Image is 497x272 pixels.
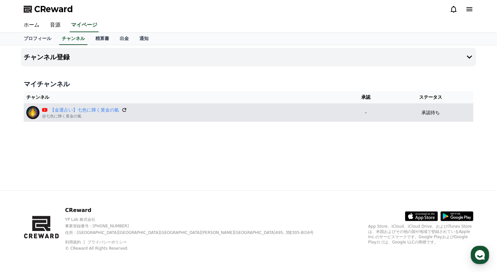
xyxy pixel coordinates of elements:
span: CReward [34,4,73,14]
a: 精算書 [90,32,114,45]
p: 住所 : [GEOGRAPHIC_DATA][GEOGRAPHIC_DATA][GEOGRAPHIC_DATA][PERSON_NAME][GEOGRAPHIC_DATA]495, 3階305-... [65,230,319,235]
p: CReward [65,206,319,214]
a: 設定 [85,208,126,224]
th: 承認 [344,91,388,103]
p: © CReward All Rights Reserved. [65,246,319,251]
p: YP Lab 株式会社 [65,217,319,222]
a: 音源 [45,18,66,32]
th: ステータス [388,91,473,103]
a: マイページ [70,18,99,32]
button: チャンネル登録 [21,48,476,66]
a: 通知 [134,32,154,45]
p: - [347,109,385,116]
a: チャンネル [59,32,87,45]
a: プロフィール [18,32,57,45]
img: 【金運占い】七色に輝く黄金の氣 [26,106,39,119]
a: 利用規約 [65,240,86,244]
span: ホーム [17,218,29,223]
p: @七色に輝く黄金の氣 [42,114,127,119]
a: 【金運占い】七色に輝く黄金の氣 [50,107,119,114]
a: ホーム [18,18,45,32]
a: プライバシーポリシー [87,240,127,244]
a: ホーム [2,208,43,224]
a: CReward [24,4,73,14]
p: 事業登録番号 : [PHONE_NUMBER] [65,223,319,229]
th: チャンネル [24,91,344,103]
p: 承認待ち [421,109,440,116]
a: 出金 [114,32,134,45]
h4: チャンネル登録 [24,53,70,61]
a: チャット [43,208,85,224]
span: 設定 [102,218,109,223]
p: App Store、iCloud、iCloud Drive、およびiTunes Storeは、米国およびその他の国や地域で登録されているApple Inc.のサービスマークです。Google P... [368,224,473,245]
h4: マイチャンネル [24,79,473,89]
span: チャット [56,218,72,223]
